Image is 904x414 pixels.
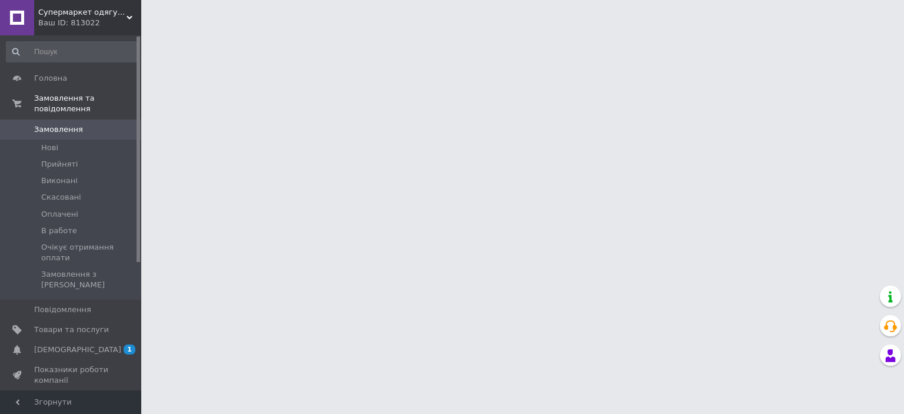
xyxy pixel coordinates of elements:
span: Супермаркет одягу та взуття Modamart.prom.ua [38,7,127,18]
span: 1 [124,345,135,355]
span: Оплачені [41,209,78,220]
span: Замовлення та повідомлення [34,93,141,114]
span: В работе [41,226,77,236]
span: Замовлення з [PERSON_NAME] [41,269,138,290]
span: Прийняті [41,159,78,170]
span: Виконані [41,175,78,186]
div: Ваш ID: 813022 [38,18,141,28]
input: Пошук [6,41,139,62]
span: Замовлення [34,124,83,135]
span: [DEMOGRAPHIC_DATA] [34,345,121,355]
span: Товари та послуги [34,324,109,335]
span: Повідомлення [34,304,91,315]
span: Очікує отримання оплати [41,242,138,263]
span: Нові [41,143,58,153]
span: Скасовані [41,192,81,203]
span: Головна [34,73,67,84]
span: Показники роботи компанії [34,365,109,386]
